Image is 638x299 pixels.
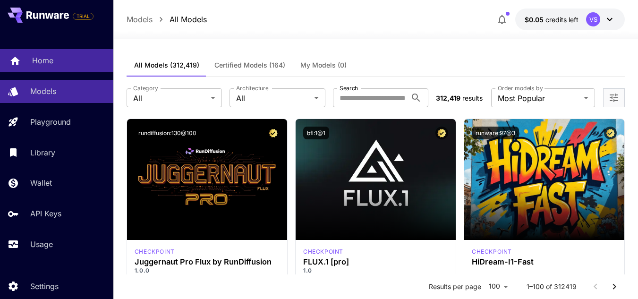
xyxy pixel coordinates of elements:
p: Playground [30,116,71,128]
label: Architecture [236,84,268,92]
p: Usage [30,239,53,250]
span: $0.05 [525,16,545,24]
h3: FLUX.1 [pro] [303,257,448,266]
p: checkpoint [135,248,175,256]
span: Certified Models (164) [214,61,285,69]
p: Settings [30,281,59,292]
p: Wallet [30,177,52,188]
button: rundiffusion:130@100 [135,127,200,139]
button: bfl:1@1 [303,127,329,139]
div: $0.05 [525,15,578,25]
p: 1.0.0 [135,266,280,275]
button: Certified Model – Vetted for best performance and includes a commercial license. [604,127,617,139]
span: Add your payment card to enable full platform functionality. [73,10,94,22]
span: My Models (0) [300,61,347,69]
div: fluxpro [303,248,343,256]
label: Category [133,84,158,92]
span: credits left [545,16,578,24]
p: Home [32,55,53,66]
label: Order models by [498,84,543,92]
h3: Juggernaut Pro Flux by RunDiffusion [135,257,280,266]
button: $0.05VS [515,9,625,30]
span: TRIAL [73,13,93,20]
p: checkpoint [472,248,512,256]
p: checkpoint [303,248,343,256]
span: Most Popular [498,93,580,104]
span: All Models (312,419) [134,61,199,69]
span: All [236,93,310,104]
a: All Models [170,14,207,25]
p: Library [30,147,55,158]
p: Results per page [429,282,481,291]
div: 100 [485,280,511,293]
p: 1.0 [303,266,448,275]
p: Models [30,85,56,97]
span: results [462,94,483,102]
button: Certified Model – Vetted for best performance and includes a commercial license. [267,127,280,139]
nav: breadcrumb [127,14,207,25]
p: 1–100 of 312419 [527,282,577,291]
div: FLUX.1 D [135,248,175,256]
label: Search [340,84,358,92]
button: Go to next page [605,277,624,296]
span: All [133,93,207,104]
button: Certified Model – Vetted for best performance and includes a commercial license. [435,127,448,139]
span: 312,419 [436,94,460,102]
h3: HiDream-I1-Fast [472,257,617,266]
div: VS [586,12,600,26]
a: Models [127,14,153,25]
button: runware:97@3 [472,127,519,139]
p: API Keys [30,208,61,219]
div: HiDream Fast [472,248,512,256]
button: Open more filters [608,92,620,104]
